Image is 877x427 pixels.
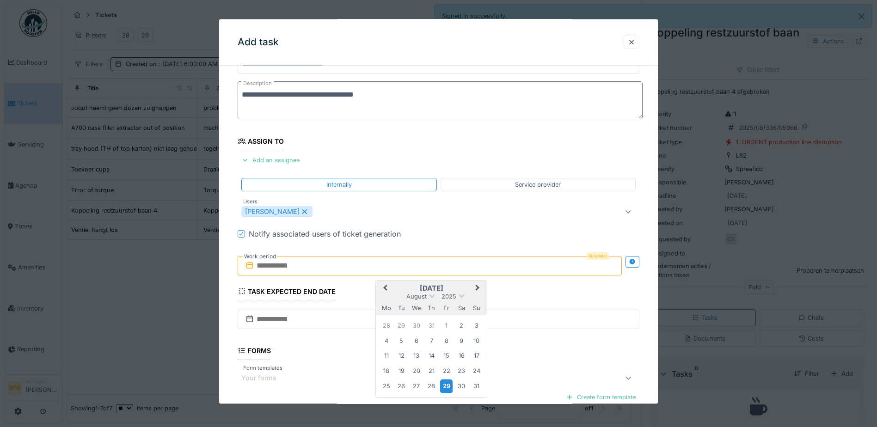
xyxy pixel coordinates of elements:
div: Choose Monday, 18 August 2025 [380,364,393,377]
div: Choose Wednesday, 20 August 2025 [410,364,423,377]
h2: [DATE] [376,284,487,292]
div: Choose Sunday, 24 August 2025 [470,364,483,377]
div: Choose Saturday, 2 August 2025 [455,319,468,332]
div: Choose Thursday, 7 August 2025 [425,334,438,347]
div: Forms [238,343,271,359]
div: Choose Sunday, 10 August 2025 [470,334,483,347]
div: Notify associated users of ticket generation [249,228,401,239]
div: Choose Monday, 28 July 2025 [380,319,393,332]
div: Choose Sunday, 3 August 2025 [470,319,483,332]
div: Choose Friday, 15 August 2025 [440,349,453,362]
div: Internally [326,180,352,189]
button: Previous Month [377,281,392,296]
div: Service provider [515,180,561,189]
div: Choose Monday, 25 August 2025 [380,380,393,392]
div: Choose Saturday, 9 August 2025 [455,334,468,347]
h3: Add task [238,37,279,48]
div: Task expected end date [238,284,336,300]
div: Choose Monday, 11 August 2025 [380,349,393,362]
div: Choose Tuesday, 19 August 2025 [395,364,408,377]
div: Choose Monday, 4 August 2025 [380,334,393,347]
div: Choose Sunday, 17 August 2025 [470,349,483,362]
div: Create form template [562,391,639,403]
label: Work period [243,251,277,261]
div: Choose Wednesday, 13 August 2025 [410,349,423,362]
div: Your forms [241,373,289,383]
div: Choose Tuesday, 26 August 2025 [395,380,408,392]
button: Next Month [471,281,486,296]
div: Choose Friday, 8 August 2025 [440,334,453,347]
div: Choose Saturday, 30 August 2025 [455,380,468,392]
div: Friday [440,301,453,314]
div: Choose Thursday, 31 July 2025 [425,319,438,332]
div: Wednesday [410,301,423,314]
div: Choose Wednesday, 27 August 2025 [410,380,423,392]
label: Users [241,197,259,205]
div: Choose Friday, 29 August 2025 [440,379,453,393]
div: Choose Tuesday, 5 August 2025 [395,334,408,347]
div: Choose Thursday, 14 August 2025 [425,349,438,362]
div: Required [587,252,609,259]
div: Saturday [455,301,468,314]
div: Sunday [470,301,483,314]
div: [PERSON_NAME] [241,206,313,217]
span: August [406,293,427,299]
div: Choose Friday, 1 August 2025 [440,319,453,332]
span: 2025 [442,293,456,299]
div: Add an assignee [238,154,303,166]
div: Assign to [238,134,284,150]
div: Tuesday [395,301,408,314]
div: Choose Wednesday, 30 July 2025 [410,319,423,332]
label: Form templates [241,364,284,372]
div: Choose Tuesday, 29 July 2025 [395,319,408,332]
div: Choose Saturday, 23 August 2025 [455,364,468,377]
div: Choose Saturday, 16 August 2025 [455,349,468,362]
div: Thursday [425,301,438,314]
div: Choose Tuesday, 12 August 2025 [395,349,408,362]
div: Choose Wednesday, 6 August 2025 [410,334,423,347]
div: Choose Sunday, 31 August 2025 [470,380,483,392]
div: Month August, 2025 [379,318,484,394]
div: Monday [380,301,393,314]
div: Choose Thursday, 21 August 2025 [425,364,438,377]
div: Choose Friday, 22 August 2025 [440,364,453,377]
div: Choose Thursday, 28 August 2025 [425,380,438,392]
label: Description [241,78,274,89]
